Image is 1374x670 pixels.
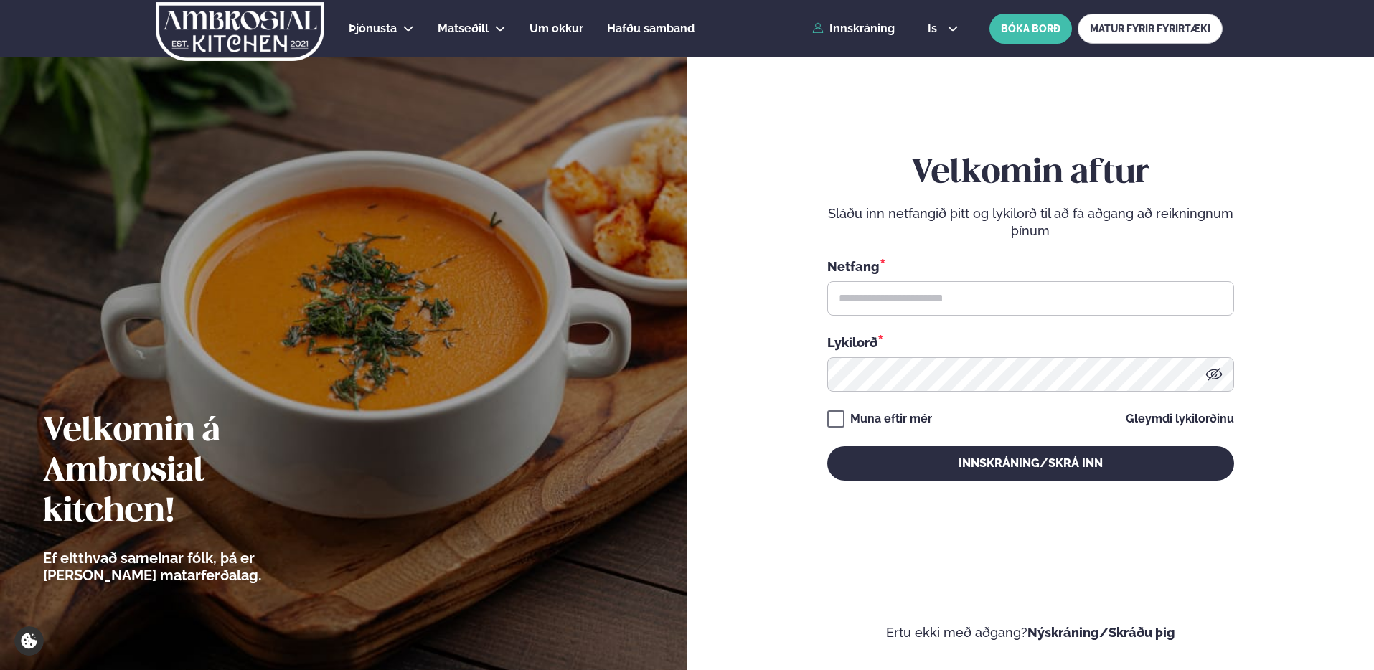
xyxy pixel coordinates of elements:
[530,20,583,37] a: Um okkur
[349,20,397,37] a: Þjónusta
[1078,14,1223,44] a: MATUR FYRIR FYRIRTÆKI
[1126,413,1234,425] a: Gleymdi lykilorðinu
[827,205,1234,240] p: Sláðu inn netfangið þitt og lykilorð til að fá aðgang að reikningnum þínum
[1027,625,1175,640] a: Nýskráning/Skráðu þig
[928,23,941,34] span: is
[916,23,970,34] button: is
[812,22,895,35] a: Innskráning
[530,22,583,35] span: Um okkur
[827,154,1234,194] h2: Velkomin aftur
[43,549,341,584] p: Ef eitthvað sameinar fólk, þá er [PERSON_NAME] matarferðalag.
[827,257,1234,275] div: Netfang
[730,624,1332,641] p: Ertu ekki með aðgang?
[607,22,695,35] span: Hafðu samband
[989,14,1072,44] button: BÓKA BORÐ
[154,2,326,61] img: logo
[349,22,397,35] span: Þjónusta
[438,20,489,37] a: Matseðill
[43,412,341,532] h2: Velkomin á Ambrosial kitchen!
[14,626,44,656] a: Cookie settings
[438,22,489,35] span: Matseðill
[607,20,695,37] a: Hafðu samband
[827,446,1234,481] button: Innskráning/Skrá inn
[827,333,1234,351] div: Lykilorð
